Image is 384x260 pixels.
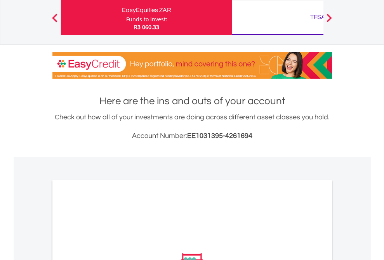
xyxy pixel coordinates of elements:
h3: Account Number: [52,131,332,141]
h1: Here are the ins and outs of your account [52,94,332,108]
div: Funds to invest: [126,15,167,23]
span: EE1031395-4261694 [187,132,252,139]
button: Next [321,17,337,25]
img: EasyCredit Promotion Banner [52,52,332,79]
div: Check out how all of your investments are doing across different asset classes you hold. [52,112,332,141]
button: Previous [47,17,63,25]
span: R3 060.33 [134,23,159,31]
div: EasyEquities ZAR [66,5,228,15]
